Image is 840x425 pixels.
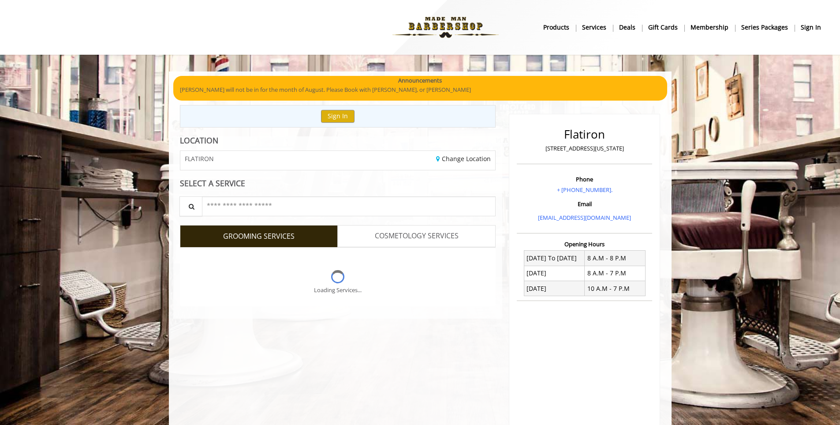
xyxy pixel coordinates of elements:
[585,266,646,281] td: 8 A.M - 7 P.M
[538,214,631,222] a: [EMAIL_ADDRESS][DOMAIN_NAME]
[519,128,650,141] h2: Flatiron
[648,23,678,32] b: gift cards
[180,85,661,94] p: [PERSON_NAME] will not be in for the month of August. Please Book with [PERSON_NAME], or [PERSON_...
[557,186,612,194] a: + [PHONE_NUMBER].
[585,281,646,296] td: 10 A.M - 7 P.M
[321,110,355,123] button: Sign In
[619,23,635,32] b: Deals
[519,201,650,207] h3: Email
[613,21,642,34] a: DealsDeals
[741,23,788,32] b: Series packages
[576,21,613,34] a: ServicesServices
[691,23,728,32] b: Membership
[398,76,442,85] b: Announcements
[436,154,491,163] a: Change Location
[180,135,218,146] b: LOCATION
[585,251,646,266] td: 8 A.M - 8 P.M
[582,23,606,32] b: Services
[524,251,585,266] td: [DATE] To [DATE]
[314,286,362,295] div: Loading Services...
[684,21,735,34] a: MembershipMembership
[543,23,569,32] b: products
[179,196,202,216] button: Service Search
[519,176,650,182] h3: Phone
[642,21,684,34] a: Gift cardsgift cards
[223,231,295,242] span: GROOMING SERVICES
[735,21,795,34] a: Series packagesSeries packages
[524,281,585,296] td: [DATE]
[375,230,459,242] span: COSMETOLOGY SERVICES
[385,3,506,52] img: Made Man Barbershop logo
[185,155,214,162] span: FLATIRON
[180,247,496,306] div: Grooming services
[801,23,821,32] b: sign in
[795,21,827,34] a: sign insign in
[537,21,576,34] a: Productsproducts
[180,179,496,188] div: SELECT A SERVICE
[519,144,650,153] p: [STREET_ADDRESS][US_STATE]
[517,241,652,247] h3: Opening Hours
[524,266,585,281] td: [DATE]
